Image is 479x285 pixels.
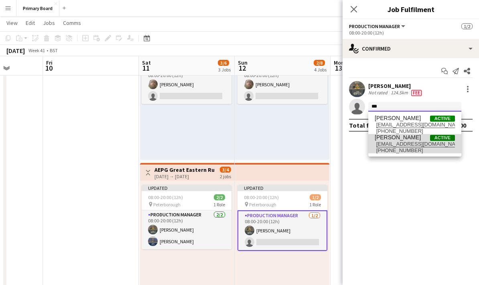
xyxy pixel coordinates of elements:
[375,122,455,128] span: waltersl2018@outlook.com
[349,23,406,29] button: Production manager
[343,39,479,58] div: Confirmed
[3,18,21,28] a: View
[310,194,321,200] span: 1/2
[40,18,58,28] a: Jobs
[349,30,473,36] div: 08:00-20:00 (12h)
[314,67,327,73] div: 4 Jobs
[22,18,38,28] a: Edit
[148,194,183,200] span: 08:00-20:00 (12h)
[249,202,276,208] span: Peterborough
[220,173,231,179] div: 2 jobs
[142,210,231,249] app-card-role: Production manager2/208:00-20:00 (12h)[PERSON_NAME][PERSON_NAME]
[63,19,81,26] span: Comms
[238,59,248,66] span: Sun
[218,60,229,66] span: 3/6
[314,60,325,66] span: 2/8
[154,166,214,173] h3: AEPG Great Eastern Run Production
[244,194,279,200] span: 08:00-20:00 (12h)
[16,0,59,16] button: Primary Board
[237,63,248,73] span: 12
[349,121,376,129] div: Total fee
[153,202,181,208] span: Peterborough
[430,135,455,141] span: Active
[343,4,479,14] h3: Job Fulfilment
[375,128,455,134] span: +447514205526
[389,90,410,96] div: 124.5km
[26,19,35,26] span: Edit
[154,173,214,179] div: [DATE] → [DATE]
[6,19,18,26] span: View
[142,185,231,249] app-job-card: Updated08:00-20:00 (12h)2/2 Peterborough1 RoleProduction manager2/208:00-20:00 (12h)[PERSON_NAME]...
[368,82,423,90] div: [PERSON_NAME]
[214,194,225,200] span: 2/2
[375,141,455,147] span: lewiswatsonthompson@gmail.com
[50,47,58,53] div: BST
[237,210,327,251] app-card-role: Production manager1/208:00-20:00 (12h)[PERSON_NAME]
[375,115,421,122] span: Lewis Walters
[334,59,344,66] span: Mon
[237,185,327,251] app-job-card: Updated08:00-20:00 (12h)1/2 Peterborough1 RoleProduction manager1/208:00-20:00 (12h)[PERSON_NAME]
[43,19,55,26] span: Jobs
[333,63,344,73] span: 13
[141,63,151,73] span: 11
[46,59,53,66] span: Fri
[142,185,231,191] div: Updated
[6,47,25,55] div: [DATE]
[368,90,389,96] div: Not rated
[218,67,231,73] div: 3 Jobs
[45,63,53,73] span: 10
[26,47,47,53] span: Week 41
[309,202,321,208] span: 1 Role
[220,167,231,173] span: 3/4
[375,147,455,154] span: +447414695866
[349,23,400,29] span: Production manager
[60,18,84,28] a: Comms
[430,116,455,122] span: Active
[237,65,327,104] app-card-role: Crewing (Event Crew)1/208:00-20:00 (12h)[PERSON_NAME]
[411,90,422,96] span: Fee
[237,185,327,191] div: Updated
[142,59,151,66] span: Sat
[410,90,423,96] div: Crew has different fees then in role
[375,134,421,141] span: Lewis Watson-Thompson
[213,202,225,208] span: 1 Role
[142,65,231,104] app-card-role: Crewing (Event Crew)1/208:00-20:00 (12h)[PERSON_NAME]
[461,23,473,29] span: 1/2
